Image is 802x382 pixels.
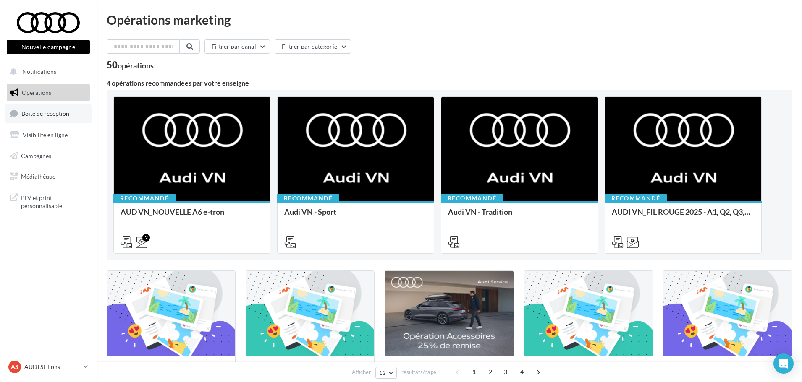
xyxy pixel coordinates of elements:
div: Recommandé [113,194,176,203]
a: Visibilité en ligne [5,126,92,144]
a: Médiathèque [5,168,92,185]
a: AS AUDI St-Fons [7,359,90,375]
a: Campagnes [5,147,92,165]
span: Notifications [22,68,56,75]
span: Boîte de réception [21,110,69,117]
p: AUDI St-Fons [24,363,80,371]
div: Audi VN - Tradition [448,208,591,224]
a: Boîte de réception [5,104,92,122]
span: 3 [499,365,512,379]
div: 2 [142,234,150,242]
div: Recommandé [605,194,667,203]
span: AS [11,363,18,371]
div: Recommandé [441,194,503,203]
button: Filtrer par catégorie [275,39,351,54]
div: Open Intercom Messenger [773,353,794,374]
span: Opérations [22,89,51,96]
a: Opérations [5,84,92,101]
div: Recommandé [277,194,339,203]
button: Notifications [5,63,88,81]
span: 2 [484,365,497,379]
a: PLV et print personnalisable [5,189,92,213]
span: 12 [379,369,386,376]
span: Campagnes [21,152,51,159]
div: Audi VN - Sport [284,208,427,224]
div: AUDI VN_FIL ROUGE 2025 - A1, Q2, Q3, Q5 et Q4 e-tron [612,208,755,224]
button: 12 [375,367,397,379]
div: opérations [118,62,154,69]
span: 4 [515,365,529,379]
span: Afficher [352,368,371,376]
button: Nouvelle campagne [7,40,90,54]
span: Médiathèque [21,173,55,180]
button: Filtrer par canal [204,39,270,54]
span: PLV et print personnalisable [21,192,86,210]
span: 1 [467,365,481,379]
span: résultats/page [401,368,436,376]
div: 50 [107,60,154,70]
div: Opérations marketing [107,13,792,26]
span: Visibilité en ligne [23,131,68,138]
div: AUD VN_NOUVELLE A6 e-tron [121,208,263,224]
div: 4 opérations recommandées par votre enseigne [107,80,792,86]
